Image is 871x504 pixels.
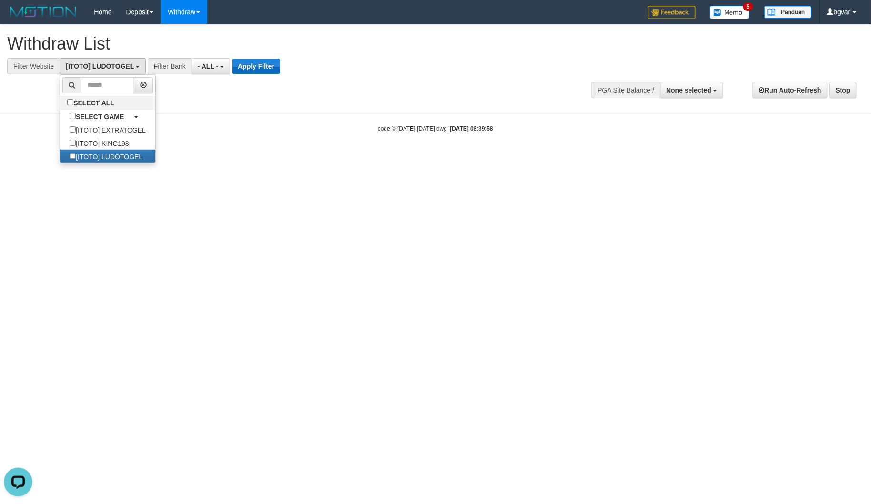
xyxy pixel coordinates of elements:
a: SELECT GAME [60,110,155,123]
img: panduan.png [764,6,812,19]
label: [ITOTO] EXTRATOGEL [60,123,155,136]
input: SELECT GAME [70,113,76,119]
input: [ITOTO] EXTRATOGEL [70,126,76,133]
div: Filter Bank [148,58,192,74]
span: - ALL - [198,62,219,70]
h1: Withdraw List [7,34,571,53]
a: Run Auto-Refresh [753,82,828,98]
a: Stop [830,82,857,98]
div: Filter Website [7,58,60,74]
label: SELECT ALL [60,96,124,109]
b: SELECT GAME [76,113,124,121]
span: None selected [667,86,712,94]
strong: [DATE] 08:39:58 [450,125,493,132]
button: Open LiveChat chat widget [4,4,32,32]
label: [ITOTO] KING198 [60,136,138,150]
img: Feedback.jpg [648,6,696,19]
span: [ITOTO] LUDOTOGEL [66,62,134,70]
span: 5 [743,2,753,11]
button: - ALL - [192,58,230,74]
div: PGA Site Balance / [591,82,660,98]
input: [ITOTO] KING198 [70,140,76,146]
button: None selected [660,82,724,98]
input: [ITOTO] LUDOTOGEL [70,153,76,159]
img: Button%20Memo.svg [710,6,750,19]
small: code © [DATE]-[DATE] dwg | [378,125,493,132]
label: [ITOTO] LUDOTOGEL [60,150,152,163]
button: [ITOTO] LUDOTOGEL [60,58,146,74]
button: Apply Filter [232,59,280,74]
img: MOTION_logo.png [7,5,80,19]
input: SELECT ALL [67,99,73,105]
